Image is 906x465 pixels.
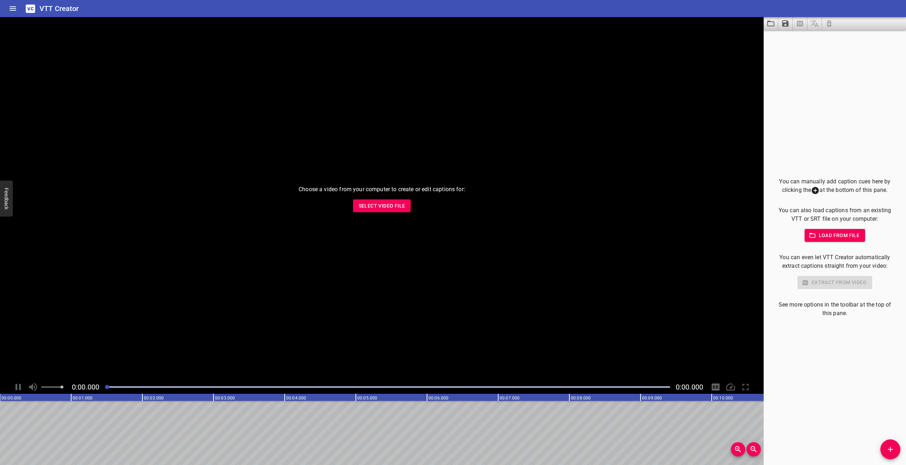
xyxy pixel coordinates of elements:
span: Load from file [810,231,860,240]
p: You can even let VTT Creator automatically extract captions straight from your video: [775,253,895,270]
span: Select Video File [359,202,405,210]
button: Load captions from file [764,17,778,30]
text: 00:02.000 [144,396,164,401]
text: 00:08.000 [571,396,591,401]
button: Save captions to file [778,17,793,30]
svg: Save captions to file [781,19,790,28]
span: Add some captions below, then you can translate them. [807,17,822,30]
text: 00:09.000 [642,396,662,401]
button: Load from file [805,229,865,242]
text: 00:07.000 [500,396,520,401]
text: 00:04.000 [286,396,306,401]
button: Zoom Out [747,442,761,456]
p: See more options in the toolbar at the top of this pane. [775,301,895,318]
span: Video Duration [676,383,703,391]
text: 00:01.000 [73,396,93,401]
svg: Load captions from file [767,19,775,28]
div: Hide/Show Captions [709,380,722,394]
h6: VTT Creator [39,3,79,14]
div: Toggle Full Screen [739,380,752,394]
button: Add Cue [880,439,900,459]
span: Select a video in the pane to the left, then you can automatically extract captions. [793,17,807,30]
text: 00:00.000 [1,396,21,401]
button: Zoom In [731,442,745,456]
div: Playback Speed [724,380,737,394]
p: You can also load captions from an existing VTT or SRT file on your computer: [775,206,895,223]
text: 00:05.000 [357,396,377,401]
span: Current Time [72,383,99,391]
text: 00:06.000 [428,396,448,401]
p: Choose a video from your computer to create or edit captions for: [299,185,465,194]
text: 00:10.000 [713,396,733,401]
button: Select Video File [353,199,411,213]
p: You can manually add caption cues here by clicking the at the bottom of this pane. [775,177,895,195]
div: Play progress [105,386,670,388]
text: 00:03.000 [215,396,235,401]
